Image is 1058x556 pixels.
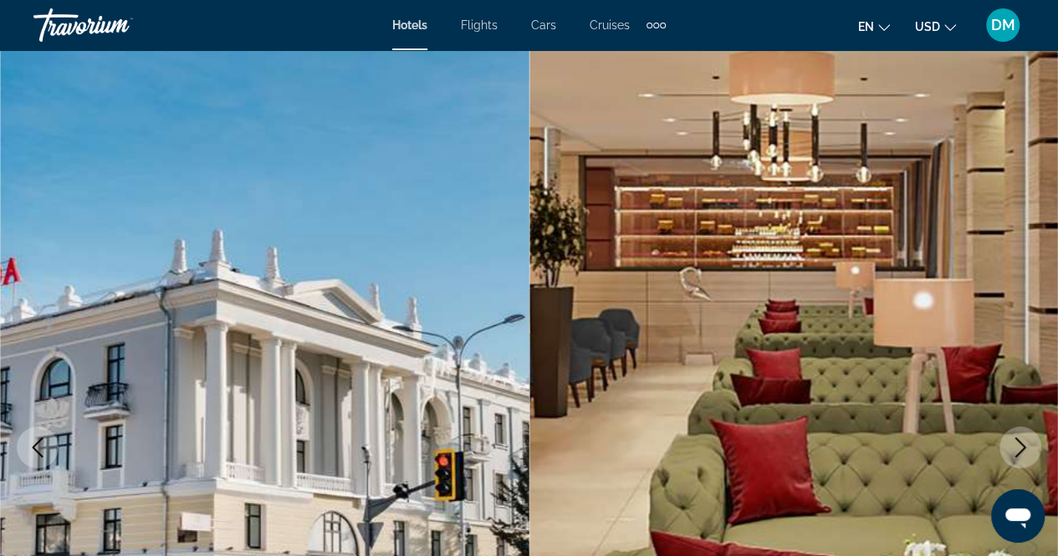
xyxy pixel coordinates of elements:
button: User Menu [981,8,1025,43]
button: Extra navigation items [647,12,666,38]
button: Previous image [17,426,59,468]
a: Cruises [590,18,630,32]
button: Change language [858,14,890,38]
span: USD [915,20,940,33]
iframe: Кнопка запуска окна обмена сообщениями [991,489,1045,543]
a: Cars [531,18,556,32]
button: Change currency [915,14,956,38]
a: Hotels [392,18,427,32]
span: en [858,20,874,33]
a: Flights [461,18,498,32]
a: Travorium [33,3,201,47]
span: DM [991,17,1015,33]
button: Next image [999,426,1041,468]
